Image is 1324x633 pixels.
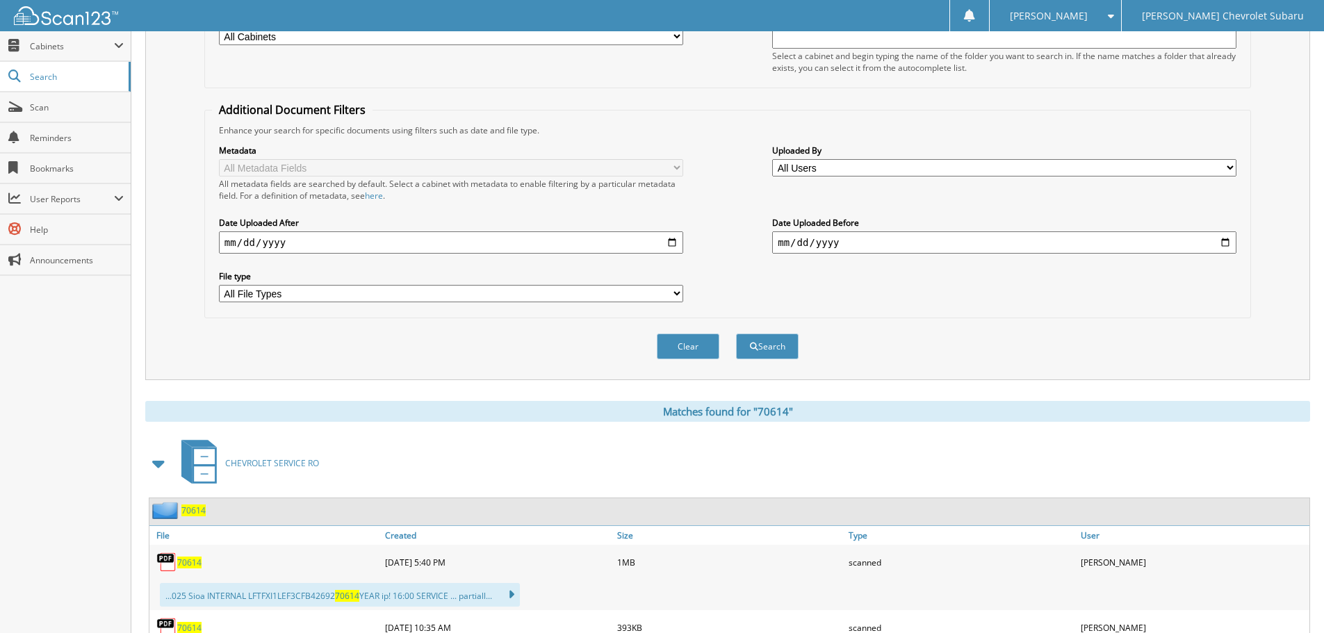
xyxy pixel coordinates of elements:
[845,526,1077,545] a: Type
[225,457,319,469] span: CHEVROLET SERVICE RO
[14,6,118,25] img: scan123-logo-white.svg
[382,548,614,576] div: [DATE] 5:40 PM
[219,145,683,156] label: Metadata
[1010,12,1088,20] span: [PERSON_NAME]
[219,178,683,202] div: All metadata fields are searched by default. Select a cabinet with metadata to enable filtering b...
[152,502,181,519] img: folder2.png
[212,124,1243,136] div: Enhance your search for specific documents using filters such as date and file type.
[30,71,122,83] span: Search
[30,163,124,174] span: Bookmarks
[181,504,206,516] a: 70614
[335,590,359,602] span: 70614
[219,231,683,254] input: start
[772,145,1236,156] label: Uploaded By
[736,334,799,359] button: Search
[30,101,124,113] span: Scan
[30,193,114,205] span: User Reports
[219,270,683,282] label: File type
[772,50,1236,74] div: Select a cabinet and begin typing the name of the folder you want to search in. If the name match...
[173,436,319,491] a: CHEVROLET SERVICE RO
[156,552,177,573] img: PDF.png
[177,557,202,568] a: 70614
[772,217,1236,229] label: Date Uploaded Before
[219,217,683,229] label: Date Uploaded After
[772,231,1236,254] input: end
[657,334,719,359] button: Clear
[30,40,114,52] span: Cabinets
[614,548,846,576] div: 1MB
[1254,566,1324,633] iframe: Chat Widget
[30,224,124,236] span: Help
[212,102,373,117] legend: Additional Document Filters
[614,526,846,545] a: Size
[30,254,124,266] span: Announcements
[149,526,382,545] a: File
[160,583,520,607] div: ...025 Sioa INTERNAL LFTFXI1LEF3CFB42692 YEAR ip! 16:00 SERVICE ... partiall...
[1077,526,1309,545] a: User
[145,401,1310,422] div: Matches found for "70614"
[382,526,614,545] a: Created
[845,548,1077,576] div: scanned
[30,132,124,144] span: Reminders
[365,190,383,202] a: here
[1077,548,1309,576] div: [PERSON_NAME]
[1142,12,1304,20] span: [PERSON_NAME] Chevrolet Subaru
